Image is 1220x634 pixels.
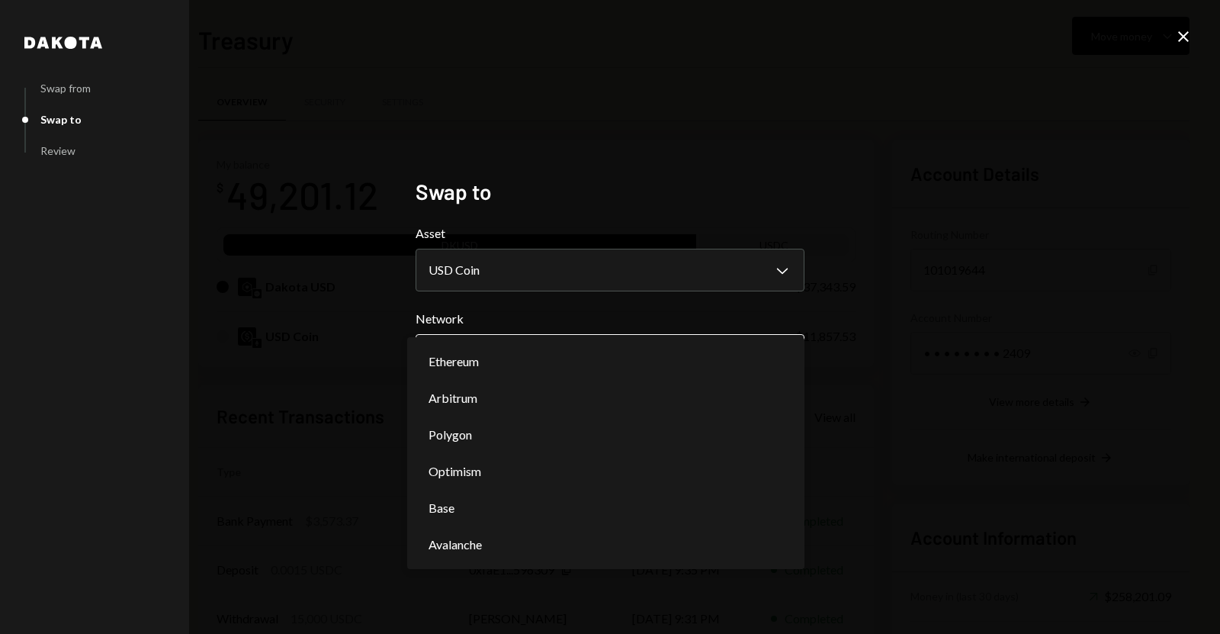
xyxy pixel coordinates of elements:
span: Base [429,499,454,517]
span: Avalanche [429,536,482,554]
div: Swap to [40,113,82,126]
span: Polygon [429,426,472,444]
div: Review [40,144,75,157]
span: Optimism [429,462,481,481]
span: Ethereum [429,352,479,371]
h2: Swap to [416,177,804,207]
div: Swap from [40,82,91,95]
span: Arbitrum [429,389,477,407]
button: Network [416,334,804,377]
label: Network [416,310,804,328]
button: Asset [416,249,804,291]
label: Asset [416,224,804,243]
